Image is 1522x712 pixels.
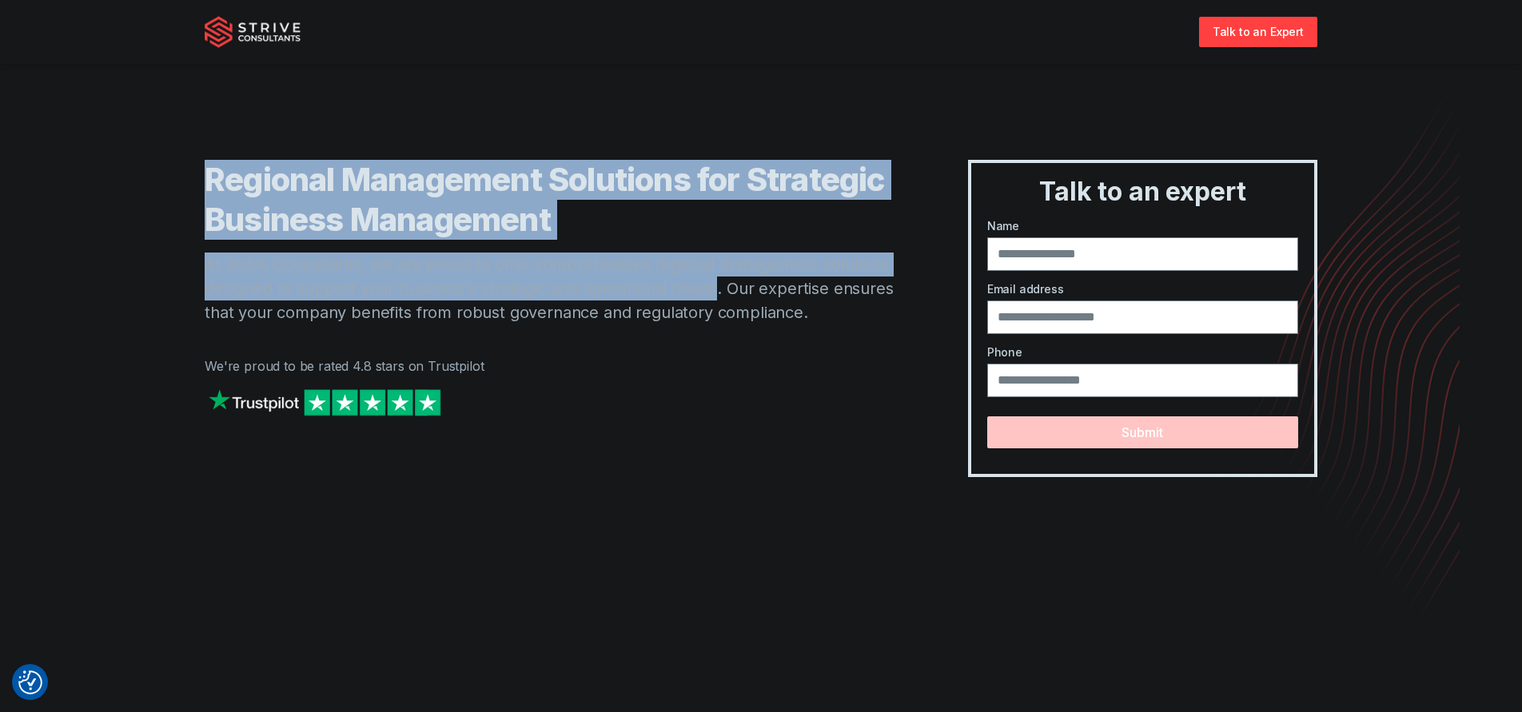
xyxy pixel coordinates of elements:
[987,280,1298,297] label: Email address
[205,253,904,324] p: At Strive Consultants, we are proud to offer comprehensive regional management solutions designed...
[18,670,42,694] img: Revisit consent button
[987,217,1298,234] label: Name
[205,16,301,48] img: Strive Consultants
[205,356,904,376] p: We're proud to be rated 4.8 stars on Trustpilot
[1199,17,1317,46] a: Talk to an Expert
[978,176,1308,208] h3: Talk to an expert
[205,385,444,420] img: Strive on Trustpilot
[205,160,904,240] h1: Regional Management Solutions for Strategic Business Management
[18,670,42,694] button: Consent Preferences
[987,344,1298,360] label: Phone
[987,416,1298,448] button: Submit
